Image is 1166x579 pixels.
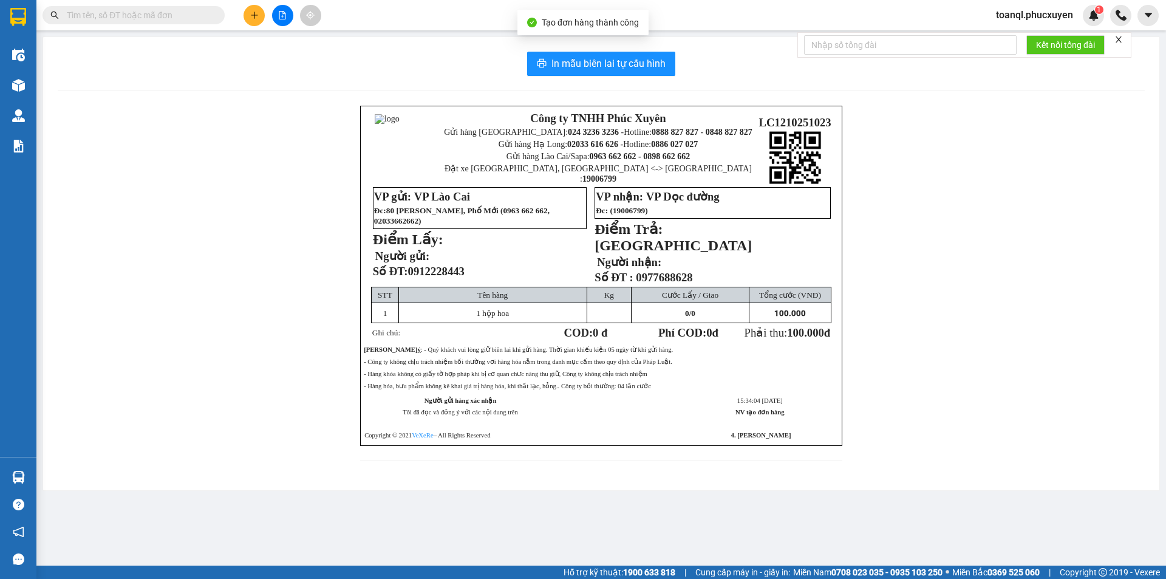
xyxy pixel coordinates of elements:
[1088,10,1099,21] img: icon-new-feature
[373,231,443,247] strong: Điểm Lấy:
[987,567,1040,577] strong: 0369 525 060
[527,18,537,27] span: check-circle
[408,265,465,278] span: 0912228443
[250,11,259,19] span: plus
[67,9,210,22] input: Tìm tên, số ĐT hoặc mã đơn
[364,371,647,377] span: - Hàng khóa không có giấy tờ hợp pháp khi bị cơ quan chưc năng thu giữ, Công ty không chịu trách ...
[636,271,692,284] span: 0977688628
[444,128,752,137] span: Gửi hàng [GEOGRAPHIC_DATA]: Hotline:
[424,397,497,404] strong: Người gửi hàng xác nhận
[793,566,943,579] span: Miền Nam
[278,11,287,19] span: file-add
[1097,5,1101,14] span: 1
[831,567,943,577] strong: 0708 023 035 - 0935 103 250
[787,326,824,339] span: 100.000
[499,140,698,149] span: Gửi hàng Hạ Long: Hotline:
[774,309,806,318] span: 100.000
[11,81,117,114] span: Gửi hàng Hạ Long: Hotline:
[272,5,293,26] button: file-add
[685,309,695,318] span: /0
[1137,5,1159,26] button: caret-down
[378,290,392,300] span: STT
[364,432,490,439] span: Copyright © 2021 – All Rights Reserved
[375,250,429,262] span: Người gửi:
[373,265,465,278] strong: Số ĐT:
[6,46,122,67] strong: 024 3236 3236 -
[374,206,550,225] span: Đc 80 [PERSON_NAME], Phố Mới (
[1116,10,1127,21] img: phone-icon
[706,326,712,339] span: 0
[595,221,663,237] strong: Điểm Trả:
[537,58,547,70] span: printer
[12,109,25,122] img: warehouse-icon
[13,6,114,32] strong: Công ty TNHH Phúc Xuyên
[1099,568,1107,577] span: copyright
[542,18,639,27] span: Tạo đơn hàng thành công
[952,566,1040,579] span: Miền Bắc
[1114,35,1123,44] span: close
[13,553,24,565] span: message
[244,5,265,26] button: plus
[364,358,672,365] span: - Công ty không chịu trách nhiệm bồi thường vơi hàng hóa nằm trong danh mục cấm theo quy định của...
[595,238,752,253] span: [GEOGRAPHIC_DATA]
[986,7,1083,22] span: toanql.phucxuyen
[590,152,690,161] strong: 0963 662 662 - 0898 662 662
[946,570,949,575] span: ⚪️
[593,326,607,339] span: 0 đ
[745,326,831,339] span: Phải thu:
[737,397,783,404] span: 15:34:04 [DATE]
[597,256,661,269] strong: Người nhận:
[824,326,830,339] span: đ
[1036,38,1095,52] span: Kết nối tổng đài
[759,290,821,300] span: Tổng cước (VNĐ)
[50,11,59,19] span: search
[445,164,752,183] span: Đặt xe [GEOGRAPHIC_DATA], [GEOGRAPHIC_DATA] <-> [GEOGRAPHIC_DATA] :
[735,409,784,416] strong: NV tạo đơn hàng
[582,174,616,183] strong: 19006799
[769,131,822,184] img: qr-code
[5,35,122,78] span: Gửi hàng [GEOGRAPHIC_DATA]: Hotline:
[383,206,386,215] span: :
[595,271,633,284] strong: Số ĐT :
[412,432,434,439] a: VeXeRe
[804,35,1017,55] input: Nhập số tổng đài
[646,190,720,203] span: VP Dọc đường
[613,206,648,215] span: 19006799)
[364,383,651,389] span: - Hàng hóa, bưu phẩm không kê khai giá trị hàng hóa, khi thất lạc, hỏng.. Công ty bồi thường: 04 ...
[623,567,675,577] strong: 1900 633 818
[530,112,666,125] strong: Công ty TNHH Phúc Xuyên
[12,471,25,484] img: warehouse-icon
[685,309,689,318] span: 0
[12,49,25,61] img: warehouse-icon
[26,57,121,78] strong: 0888 827 827 - 0848 827 827
[1026,35,1105,55] button: Kết nối tổng đài
[684,566,686,579] span: |
[375,114,434,174] img: logo
[417,346,420,353] strong: ý
[1143,10,1154,21] span: caret-down
[564,566,675,579] span: Hỗ trợ kỹ thuật:
[13,526,24,538] span: notification
[374,190,411,203] strong: VP gửi:
[12,140,25,152] img: solution-icon
[596,190,643,203] strong: VP nhận:
[13,499,24,510] span: question-circle
[604,290,614,300] span: Kg
[731,432,791,439] strong: 4. [PERSON_NAME]
[403,409,518,416] span: Tôi đã đọc và đồng ý với các nội dung trên
[1095,5,1103,14] sup: 1
[596,206,648,215] span: Đc: (
[364,346,673,353] span: : - Quý khách vui lòng giữ biên lai khi gửi hàng. Thời gian khiếu kiện 05 ngày từ khi gửi hàng.
[383,309,387,318] span: 1
[695,566,790,579] span: Cung cấp máy in - giấy in:
[564,326,607,339] strong: COD:
[414,190,470,203] span: VP Lào Cai
[364,346,417,353] strong: [PERSON_NAME]
[567,140,623,149] strong: 02033 616 626 -
[306,11,315,19] span: aim
[10,8,26,26] img: logo-vxr
[568,128,624,137] strong: 024 3236 3236 -
[477,290,508,300] span: Tên hàng
[759,116,831,129] span: LC1210251023
[551,56,666,71] span: In mẫu biên lai tự cấu hình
